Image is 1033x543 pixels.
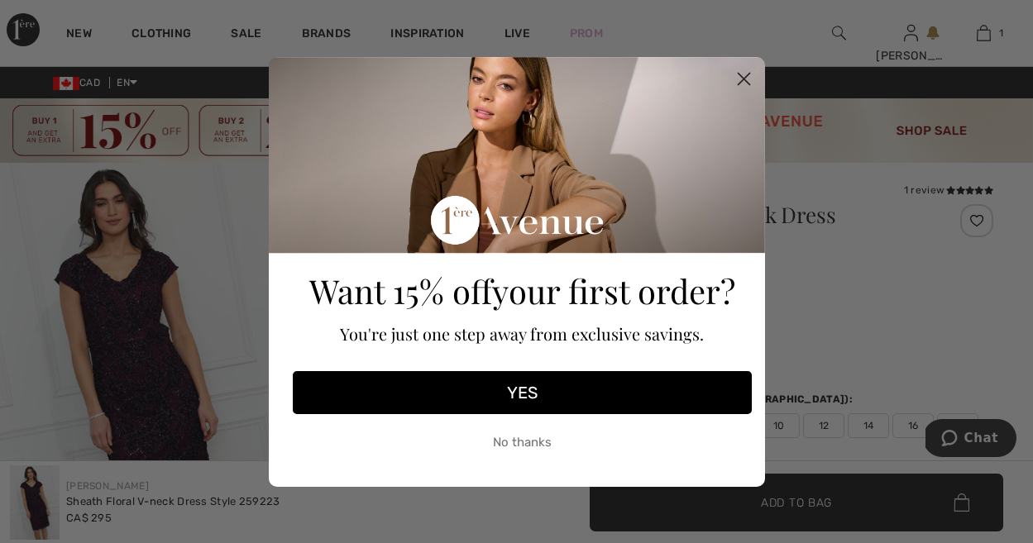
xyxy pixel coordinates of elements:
[293,371,752,414] button: YES
[729,64,758,93] button: Close dialog
[492,269,735,312] span: your first order?
[340,322,704,345] span: You're just one step away from exclusive savings.
[39,12,73,26] span: Chat
[293,422,752,464] button: No thanks
[309,269,492,312] span: Want 15% off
